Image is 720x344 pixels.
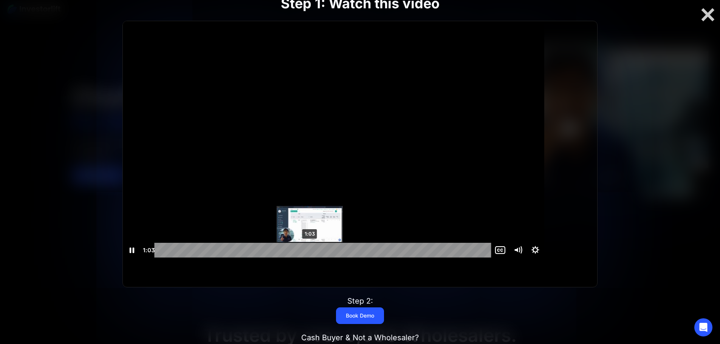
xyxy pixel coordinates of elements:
[161,243,487,258] div: Playbar
[527,243,544,258] button: Show settings menu
[347,296,373,306] div: Step 2:
[694,318,712,336] div: Open Intercom Messenger
[509,243,526,258] button: Mute
[123,243,140,258] button: Pause
[492,243,509,258] button: Show captions menu
[336,307,384,324] a: Book Demo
